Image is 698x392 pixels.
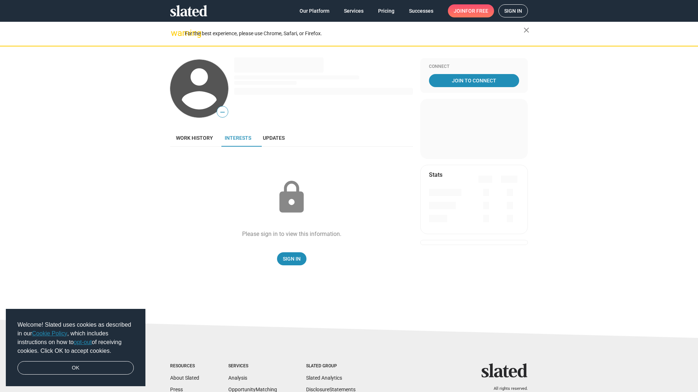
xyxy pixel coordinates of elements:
span: Interests [225,135,251,141]
div: Connect [429,64,519,70]
a: dismiss cookie message [17,361,134,375]
a: opt-out [74,339,92,345]
span: Join [454,4,488,17]
a: Work history [170,129,219,147]
div: cookieconsent [6,309,145,387]
div: Slated Group [306,363,356,369]
a: Joinfor free [448,4,494,17]
span: Sign in [504,5,522,17]
span: for free [465,4,488,17]
span: Pricing [378,4,394,17]
a: Successes [403,4,439,17]
span: Welcome! Slated uses cookies as described in our , which includes instructions on how to of recei... [17,320,134,355]
span: Our Platform [300,4,329,17]
div: Resources [170,363,199,369]
span: Sign In [283,252,301,265]
div: Please sign in to view this information. [242,230,341,238]
mat-icon: warning [171,29,180,37]
mat-icon: close [522,26,531,34]
a: Pricing [372,4,400,17]
span: Join To Connect [430,74,518,87]
span: — [217,107,228,117]
span: Work history [176,135,213,141]
div: Services [228,363,277,369]
a: Our Platform [294,4,335,17]
a: Interests [219,129,257,147]
a: Join To Connect [429,74,519,87]
div: For the best experience, please use Chrome, Safari, or Firefox. [185,29,523,38]
span: Services [344,4,364,17]
mat-card-title: Stats [429,171,442,179]
a: Updates [257,129,290,147]
a: Cookie Policy [32,330,67,336]
a: Analysis [228,375,247,381]
a: About Slated [170,375,199,381]
a: Sign in [498,4,528,17]
a: Services [338,4,369,17]
span: Updates [263,135,285,141]
a: Slated Analytics [306,375,342,381]
span: Successes [409,4,433,17]
a: Sign In [277,252,306,265]
mat-icon: lock [273,179,310,216]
